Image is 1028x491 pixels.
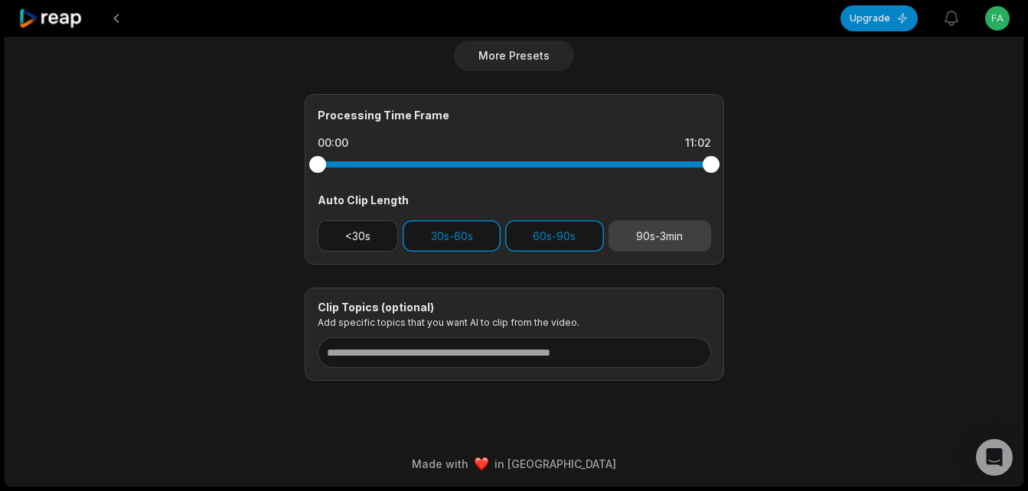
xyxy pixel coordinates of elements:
button: Upgrade [840,5,918,31]
div: Made with in [GEOGRAPHIC_DATA] [19,456,1009,472]
div: Auto Clip Length [318,192,711,208]
div: Open Intercom Messenger [976,439,1013,476]
div: Clip Topics (optional) [318,301,711,314]
button: More Presets [454,41,574,71]
button: 90s-3min [609,220,711,252]
div: 11:02 [685,135,711,151]
button: 30s-60s [403,220,501,252]
button: 60s-90s [505,220,604,252]
img: heart emoji [475,457,488,471]
div: Processing Time Frame [318,107,711,123]
p: Add specific topics that you want AI to clip from the video. [318,317,711,328]
button: <30s [318,220,399,252]
div: 00:00 [318,135,348,151]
